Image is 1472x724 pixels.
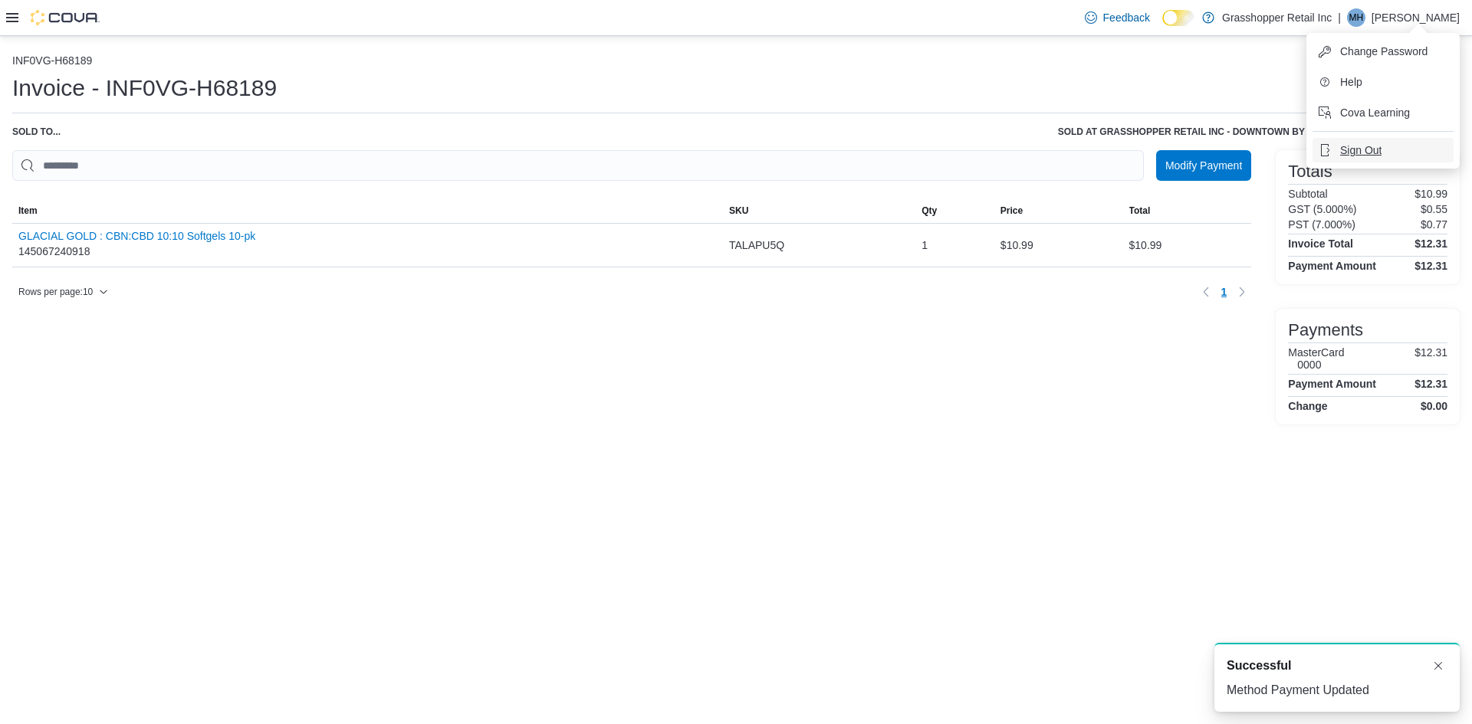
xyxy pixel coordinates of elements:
[12,54,1460,70] nav: An example of EuiBreadcrumbs
[1162,26,1163,27] span: Dark Mode
[1233,283,1251,301] button: Next page
[1288,218,1355,231] h6: PST (7.000%)
[994,230,1123,260] div: $10.99
[1288,400,1327,412] h4: Change
[1058,126,1460,138] h6: Sold at GRASSHOPPER RETAIL INC - Downtown by [PERSON_NAME] | [DATE] 2:27 PM
[1429,657,1447,675] button: Dismiss toast
[1079,2,1156,33] a: Feedback
[1421,203,1447,215] p: $0.55
[994,198,1123,223] button: Price
[1421,400,1447,412] h4: $0.00
[1313,138,1454,162] button: Sign Out
[1165,158,1242,173] span: Modify Payment
[18,286,93,298] span: Rows per page : 10
[12,198,723,223] button: Item
[1297,359,1344,371] h6: 0000
[1349,8,1364,27] span: MH
[18,205,38,217] span: Item
[12,73,277,103] h1: Invoice - INF0VG-H68189
[1372,8,1460,27] p: [PERSON_NAME]
[12,150,1144,181] input: This is a search bar. As you type, the results lower in the page will automatically filter.
[915,198,994,223] button: Qty
[1001,205,1023,217] span: Price
[1123,230,1252,260] div: $10.99
[1340,44,1428,59] span: Change Password
[1288,203,1356,215] h6: GST (5.000%)
[1129,205,1151,217] span: Total
[1197,283,1215,301] button: Previous page
[1414,260,1447,272] h4: $12.31
[1221,284,1227,300] span: 1
[1414,238,1447,250] h4: $12.31
[1103,10,1150,25] span: Feedback
[1288,188,1327,200] h6: Subtotal
[1288,162,1332,181] h3: Totals
[1227,657,1291,675] span: Successful
[1156,150,1251,181] button: Modify Payment
[1414,346,1447,371] p: $12.31
[1347,8,1365,27] div: Misty Hille
[1288,378,1376,390] h4: Payment Amount
[729,205,748,217] span: SKU
[915,230,994,260] div: 1
[1215,280,1234,304] button: Page 1 of 1
[1288,238,1353,250] h4: Invoice Total
[723,198,915,223] button: SKU
[1227,657,1447,675] div: Notification
[12,126,61,138] div: Sold to ...
[1288,346,1344,359] h6: MasterCard
[1340,74,1362,90] span: Help
[1215,280,1234,304] ul: Pagination for table: MemoryTable from EuiInMemoryTable
[12,54,92,67] button: INF0VG-H68189
[31,10,100,25] img: Cova
[1421,218,1447,231] p: $0.77
[1414,188,1447,200] p: $10.99
[1288,321,1363,339] h3: Payments
[1313,39,1454,64] button: Change Password
[18,230,255,260] div: 145067240918
[1313,70,1454,94] button: Help
[1123,198,1252,223] button: Total
[12,283,114,301] button: Rows per page:10
[1288,260,1376,272] h4: Payment Amount
[1338,8,1341,27] p: |
[1227,681,1447,699] div: Method Payment Updated
[1340,143,1382,158] span: Sign Out
[1340,105,1410,120] span: Cova Learning
[1162,10,1194,26] input: Dark Mode
[922,205,937,217] span: Qty
[1414,378,1447,390] h4: $12.31
[18,230,255,242] button: GLACIAL GOLD : CBN:CBD 10:10 Softgels 10-pk
[1222,8,1332,27] p: Grasshopper Retail Inc
[1313,100,1454,125] button: Cova Learning
[729,236,784,254] span: TALAPU5Q
[1197,280,1252,304] nav: Pagination for table: MemoryTable from EuiInMemoryTable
